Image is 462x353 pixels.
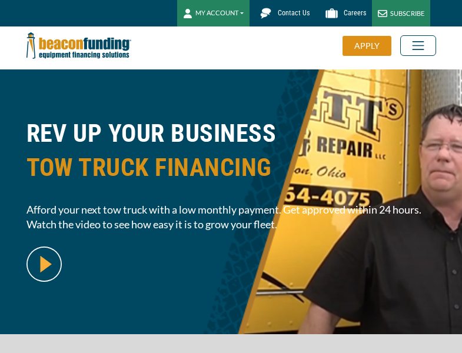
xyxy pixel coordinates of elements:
a: Contact Us [250,3,315,24]
a: APPLY [343,36,400,56]
button: Toggle navigation [400,35,436,56]
span: Careers [344,9,366,17]
a: Careers [315,3,372,24]
span: Afford your next tow truck with a low monthly payment. Get approved within 24 hours. Watch the vi... [26,202,436,232]
span: Contact Us [278,9,310,17]
h1: REV UP YOUR BUSINESS [26,116,436,194]
img: Beacon Funding Corporation logo [26,26,131,65]
img: video modal pop-up play button [26,247,62,282]
img: Beacon Funding chat [255,3,276,24]
img: Beacon Funding Careers [321,3,342,24]
span: TOW TRUCK FINANCING [26,151,436,185]
div: APPLY [343,36,391,56]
